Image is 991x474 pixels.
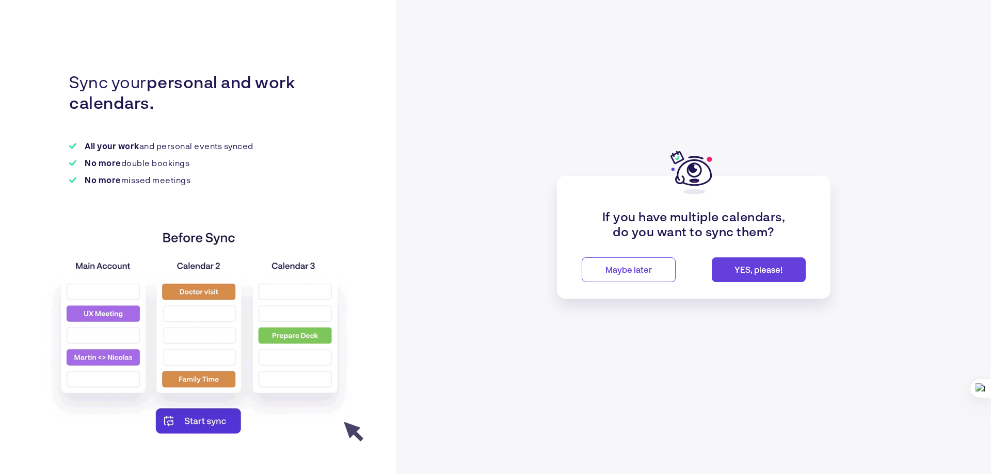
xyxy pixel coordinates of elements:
span: YES, please! [734,265,782,274]
button: Maybe later [582,257,676,282]
strong: No more [85,158,121,168]
p: Sync your [69,71,347,112]
p: and personal events synced [85,141,253,151]
span: Maybe later [605,265,652,274]
strong: personal and work calendars. [69,72,295,112]
img: anim_sync.gif [34,207,366,455]
button: YES, please! [712,257,806,282]
p: missed meetings [85,175,190,185]
p: If you have multiple calendars, do you want to sync them? [582,209,806,239]
strong: All your work [85,141,139,151]
img: Prompt Logo [670,149,717,195]
p: double bookings [85,158,189,168]
strong: No more [85,175,121,185]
